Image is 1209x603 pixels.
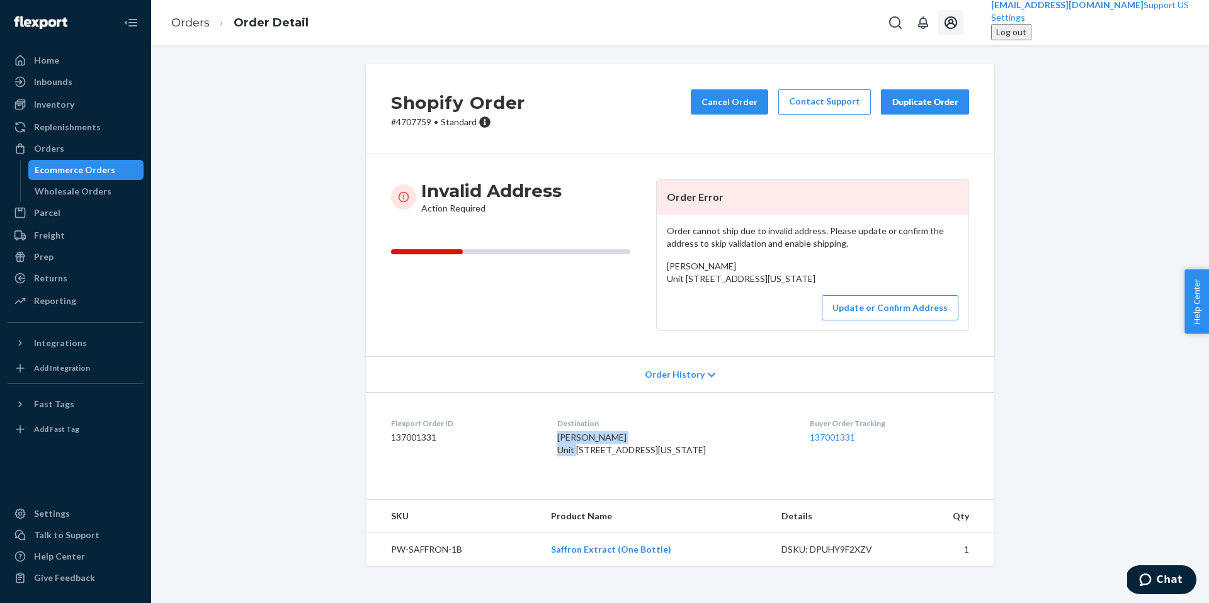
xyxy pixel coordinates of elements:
button: Open Search Box [883,10,908,35]
div: Duplicate Order [892,96,958,108]
ol: breadcrumbs [161,4,319,42]
span: • [434,116,438,127]
span: Order History [645,368,705,381]
div: Ecommerce Orders [35,164,115,176]
a: Prep [8,247,144,267]
div: Parcel [34,206,60,219]
th: Qty [909,500,994,533]
button: Talk to Support [8,525,144,545]
span: [PERSON_NAME] Unit [STREET_ADDRESS][US_STATE] [557,432,706,455]
a: Add Fast Tag [8,419,144,439]
a: Freight [8,225,144,245]
div: Add Integration [34,363,90,373]
a: Inventory [8,94,144,115]
div: Log out [996,26,1026,38]
a: Settings [991,11,1189,24]
a: Returns [8,268,144,288]
a: Ecommerce Orders [28,160,144,180]
button: Close Navigation [118,10,144,35]
th: Product Name [541,500,771,533]
button: Cancel Order [691,89,768,115]
p: Order cannot ship due to invalid address. Please update or confirm the address to skip validation... [667,225,958,250]
a: Help Center [8,546,144,566]
a: Saffron Extract (One Bottle) [551,544,671,555]
dd: 137001331 [391,431,537,444]
a: Parcel [8,203,144,223]
button: Integrations [8,333,144,353]
iframe: Opens a widget where you can chat to one of our agents [1127,565,1196,597]
div: Settings [34,507,70,520]
button: Log out [991,24,1031,40]
button: Duplicate Order [881,89,969,115]
div: Inbounds [34,76,72,88]
h3: Invalid Address [421,179,562,202]
div: Reporting [34,295,76,307]
div: Orders [34,142,64,155]
dt: Flexport Order ID [391,418,537,429]
th: Details [771,500,910,533]
th: SKU [366,500,541,533]
a: Settings [8,504,144,524]
div: DSKU: DPUHY9F2XZV [781,543,900,556]
a: Orders [8,138,144,159]
span: [PERSON_NAME] Unit [STREET_ADDRESS][US_STATE] [667,261,815,284]
a: Reporting [8,291,144,311]
header: Order Error [657,180,968,215]
dt: Destination [557,418,790,429]
div: Add Fast Tag [34,424,79,434]
span: Standard [441,116,477,127]
div: Replenishments [34,121,101,133]
img: Flexport logo [14,16,67,29]
button: Update or Confirm Address [822,295,958,320]
a: Add Integration [8,358,144,378]
div: Returns [34,272,67,285]
a: 137001331 [810,432,855,442]
a: Orders [171,16,210,30]
div: Inventory [34,98,74,111]
button: Open notifications [911,10,936,35]
button: Help Center [1184,269,1209,334]
div: Help Center [34,550,85,563]
div: Integrations [34,337,87,349]
a: Contact Support [778,89,871,115]
h2: Shopify Order [391,89,525,116]
a: Home [8,50,144,70]
div: Prep [34,251,54,263]
button: Open account menu [938,10,963,35]
div: Wholesale Orders [35,185,111,198]
div: Freight [34,229,65,242]
div: Talk to Support [34,529,99,541]
a: Wholesale Orders [28,181,144,201]
dt: Buyer Order Tracking [810,418,969,429]
a: Replenishments [8,117,144,137]
p: # 4707759 [391,116,525,128]
a: Order Detail [234,16,309,30]
button: Fast Tags [8,394,144,414]
button: Give Feedback [8,568,144,588]
td: 1 [909,533,994,566]
div: Action Required [421,179,562,215]
div: Give Feedback [34,572,95,584]
div: Fast Tags [34,398,74,410]
a: Inbounds [8,72,144,92]
div: Home [34,54,59,67]
td: PW-SAFFRON-1B [366,533,541,566]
